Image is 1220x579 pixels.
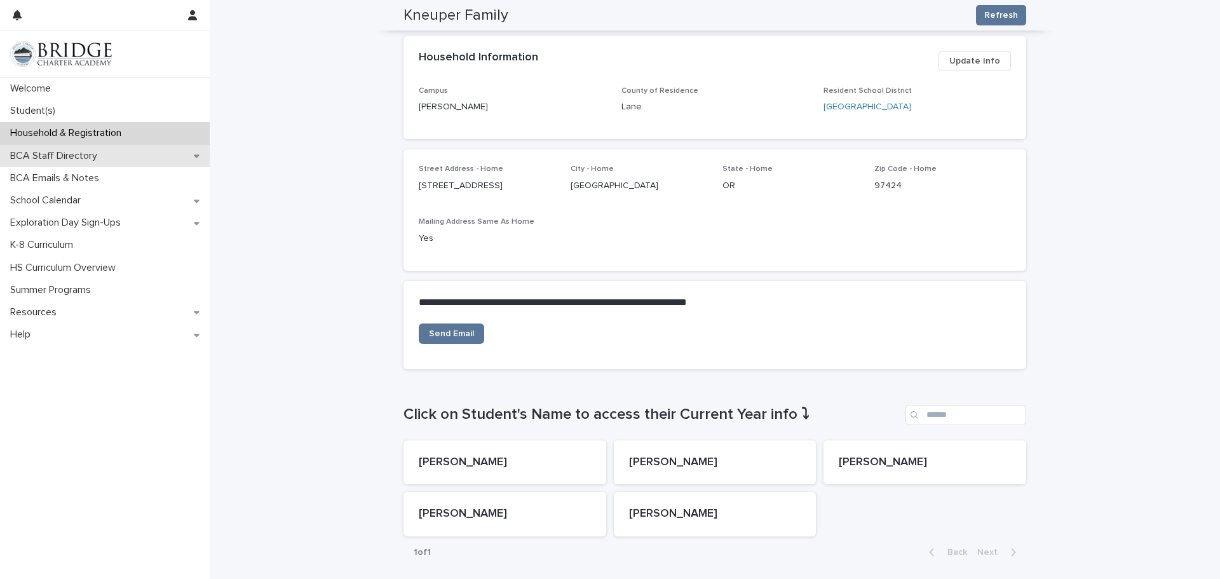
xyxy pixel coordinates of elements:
p: Student(s) [5,105,65,117]
p: [STREET_ADDRESS] [419,179,555,193]
span: State - Home [722,165,773,173]
p: School Calendar [5,194,91,207]
p: Summer Programs [5,284,101,296]
p: Help [5,329,41,341]
span: Update Info [949,55,1000,67]
span: Back [940,548,967,557]
span: Mailing Address Same As Home [419,218,534,226]
h1: Click on Student's Name to access their Current Year info ⤵ [403,405,900,424]
span: Send Email [429,329,474,338]
button: Back [919,547,972,558]
h2: Kneuper Family [403,6,508,25]
p: [PERSON_NAME] [419,456,591,470]
p: K-8 Curriculum [5,239,83,251]
p: [PERSON_NAME] [629,456,801,470]
img: V1C1m3IdTEidaUdm9Hs0 [10,41,112,67]
input: Search [905,405,1026,425]
span: City - Home [571,165,614,173]
p: Yes [419,232,555,245]
p: 97424 [874,179,1011,193]
a: [PERSON_NAME] [403,440,606,485]
a: Send Email [419,324,484,344]
p: Resources [5,306,67,318]
p: BCA Emails & Notes [5,172,109,184]
p: [PERSON_NAME] [629,507,801,521]
p: OR [722,179,859,193]
p: Household & Registration [5,127,132,139]
span: Next [977,548,1005,557]
span: County of Residence [621,87,698,95]
span: Street Address - Home [419,165,503,173]
p: HS Curriculum Overview [5,262,126,274]
p: Exploration Day Sign-Ups [5,217,131,229]
p: [GEOGRAPHIC_DATA] [571,179,707,193]
span: Refresh [984,9,1018,22]
p: 1 of 1 [403,537,441,568]
span: Zip Code - Home [874,165,937,173]
a: [PERSON_NAME] [614,492,817,536]
h2: Household Information [419,51,538,65]
p: [PERSON_NAME] [419,100,606,114]
a: [PERSON_NAME] [614,440,817,485]
p: Welcome [5,83,61,95]
button: Update Info [939,51,1011,71]
a: [PERSON_NAME] [823,440,1026,485]
span: Campus [419,87,448,95]
p: [PERSON_NAME] [839,456,1011,470]
p: BCA Staff Directory [5,150,107,162]
a: [GEOGRAPHIC_DATA] [823,100,911,114]
span: Resident School District [823,87,912,95]
button: Refresh [976,5,1026,25]
a: [PERSON_NAME] [403,492,606,536]
button: Next [972,547,1026,558]
p: Lane [621,100,809,114]
p: [PERSON_NAME] [419,507,591,521]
